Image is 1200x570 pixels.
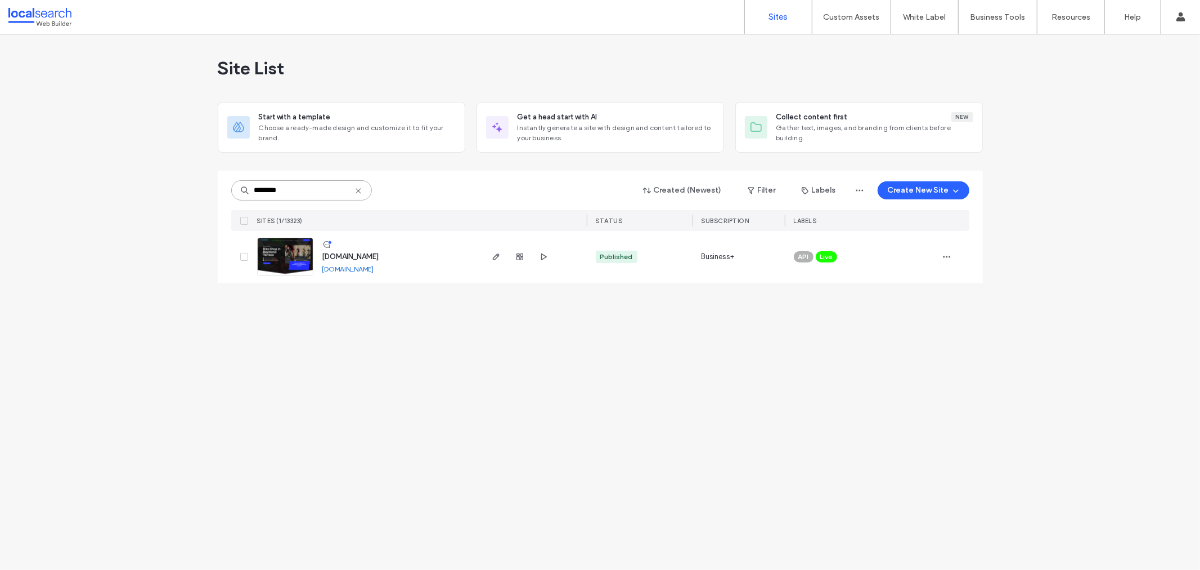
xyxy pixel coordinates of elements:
[735,102,983,153] div: Collect content firstNewGather text, images, and branding from clients before building.
[970,12,1026,22] label: Business Tools
[218,57,285,79] span: Site List
[702,251,735,262] span: Business+
[769,12,788,22] label: Sites
[904,12,946,22] label: White Label
[792,181,846,199] button: Labels
[600,252,633,262] div: Published
[951,112,973,122] div: New
[633,181,732,199] button: Created (Newest)
[477,102,724,153] div: Get a head start with AIInstantly generate a site with design and content tailored to your business.
[820,252,833,262] span: Live
[1051,12,1090,22] label: Resources
[798,252,809,262] span: API
[259,123,456,143] span: Choose a ready-made design and customize it to fit your brand.
[776,123,973,143] span: Gather text, images, and branding from clients before building.
[518,123,714,143] span: Instantly generate a site with design and content tailored to your business.
[596,217,623,225] span: STATUS
[518,112,597,123] span: Get a head start with AI
[25,8,48,18] span: Help
[794,217,817,225] span: LABELS
[702,217,749,225] span: SUBSCRIPTION
[736,181,787,199] button: Filter
[322,252,379,261] a: [DOMAIN_NAME]
[322,265,374,273] a: [DOMAIN_NAME]
[259,112,331,123] span: Start with a template
[878,181,969,199] button: Create New Site
[257,217,303,225] span: SITES (1/13323)
[824,12,880,22] label: Custom Assets
[218,102,465,153] div: Start with a templateChoose a ready-made design and customize it to fit your brand.
[776,112,848,123] span: Collect content first
[1125,12,1141,22] label: Help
